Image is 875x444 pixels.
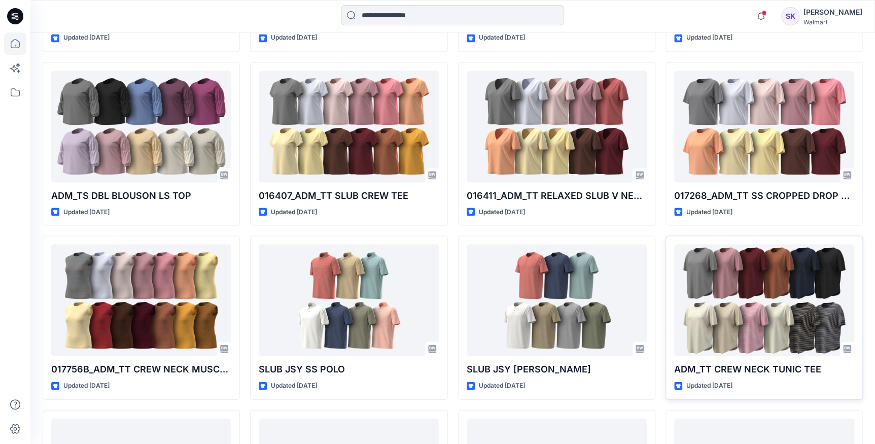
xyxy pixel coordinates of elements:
a: 017756B_ADM_TT CREW NECK MUSCLE TEE [51,244,231,356]
a: 016411_ADM_TT RELAXED SLUB V NECK TEE [467,71,647,182]
a: SLUB JSY SS POLO [259,244,439,356]
p: SLUB JSY SS POLO [259,362,439,376]
p: Updated [DATE] [686,207,732,217]
p: Updated [DATE] [63,32,110,43]
a: ADM_TS DBL BLOUSON LS TOP [51,71,231,182]
p: Updated [DATE] [479,207,525,217]
div: Walmart [803,18,862,26]
p: Updated [DATE] [271,207,317,217]
a: 017268_ADM_TT SS CROPPED DROP SHOULDER TEE [674,71,854,182]
p: 017268_ADM_TT SS CROPPED DROP SHOULDER TEE [674,188,854,202]
div: [PERSON_NAME] [803,6,862,18]
p: 016411_ADM_TT RELAXED SLUB V NECK TEE [467,188,647,202]
p: Updated [DATE] [479,32,525,43]
p: Updated [DATE] [686,32,732,43]
p: SLUB JSY [PERSON_NAME] [467,362,647,376]
p: Updated [DATE] [686,380,732,391]
p: Updated [DATE] [271,380,317,391]
a: SLUB JSY SS HENLEY [467,244,647,356]
p: Updated [DATE] [63,380,110,391]
p: Updated [DATE] [479,380,525,391]
p: 016407_ADM_TT SLUB CREW TEE [259,188,439,202]
p: Updated [DATE] [63,207,110,217]
p: Updated [DATE] [271,32,317,43]
p: ADM_TT CREW NECK TUNIC TEE [674,362,854,376]
p: ADM_TS DBL BLOUSON LS TOP [51,188,231,202]
p: 017756B_ADM_TT CREW NECK MUSCLE TEE [51,362,231,376]
a: ADM_TT CREW NECK TUNIC TEE [674,244,854,356]
a: 016407_ADM_TT SLUB CREW TEE [259,71,439,182]
div: SK [781,7,799,25]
